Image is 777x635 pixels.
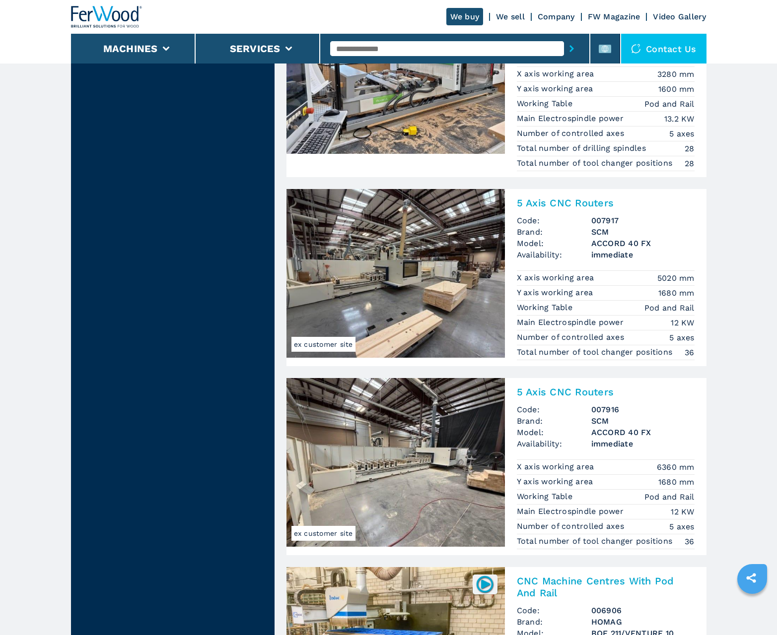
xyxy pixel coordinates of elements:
[538,12,575,21] a: Company
[644,98,695,110] em: Pod and Rail
[671,506,694,517] em: 12 KW
[669,521,695,532] em: 5 axes
[591,238,695,249] h3: ACCORD 40 FX
[286,378,706,555] a: 5 Axis CNC Routers SCM ACCORD 40 FXex customer site5 Axis CNC RoutersCode:007916Brand:SCMModel:AC...
[591,404,695,415] h3: 007916
[658,287,695,299] em: 1680 mm
[517,249,591,260] span: Availability:
[517,128,627,139] p: Number of controlled axes
[517,83,596,94] p: Y axis working area
[588,12,640,21] a: FW Magazine
[685,143,695,154] em: 28
[517,226,591,238] span: Brand:
[657,68,695,80] em: 3280 mm
[517,605,591,616] span: Code:
[291,526,355,541] span: ex customer site
[591,215,695,226] h3: 007917
[517,143,649,154] p: Total number of drilling spindles
[591,438,695,449] span: immediate
[517,438,591,449] span: Availability:
[286,189,505,358] img: 5 Axis CNC Routers SCM ACCORD 40 FX
[517,506,627,517] p: Main Electrospindle power
[517,461,597,472] p: X axis working area
[517,272,597,283] p: X axis working area
[591,427,695,438] h3: ACCORD 40 FX
[517,287,596,298] p: Y axis working area
[685,347,695,358] em: 36
[517,536,675,547] p: Total number of tool changer positions
[446,8,484,25] a: We buy
[517,98,575,109] p: Working Table
[657,461,695,473] em: 6360 mm
[286,189,706,366] a: 5 Axis CNC Routers SCM ACCORD 40 FXex customer site5 Axis CNC RoutersCode:007917Brand:SCMModel:AC...
[517,476,596,487] p: Y axis working area
[517,575,695,599] h2: CNC Machine Centres With Pod And Rail
[631,44,641,54] img: Contact us
[644,302,695,314] em: Pod and Rail
[671,317,694,328] em: 12 KW
[71,6,142,28] img: Ferwood
[517,415,591,427] span: Brand:
[564,37,579,60] button: submit-button
[658,476,695,488] em: 1680 mm
[517,491,575,502] p: Working Table
[685,536,695,547] em: 36
[517,158,675,169] p: Total number of tool changer positions
[644,491,695,503] em: Pod and Rail
[517,332,627,343] p: Number of controlled axes
[591,226,695,238] h3: SCM
[658,83,695,95] em: 1600 mm
[591,249,695,260] span: immediate
[621,34,706,63] div: Contact us
[496,12,525,21] a: We sell
[517,404,591,415] span: Code:
[230,43,281,55] button: Services
[517,68,597,79] p: X axis working area
[664,113,695,125] em: 13.2 KW
[735,590,770,628] iframe: Chat
[517,386,695,398] h2: 5 Axis CNC Routers
[517,197,695,209] h2: 5 Axis CNC Routers
[685,158,695,169] em: 28
[517,347,675,358] p: Total number of tool changer positions
[517,238,591,249] span: Model:
[103,43,158,55] button: Machines
[739,566,764,590] a: sharethis
[517,616,591,628] span: Brand:
[517,215,591,226] span: Code:
[517,113,627,124] p: Main Electrospindle power
[657,272,695,284] em: 5020 mm
[291,337,355,352] span: ex customer site
[591,616,695,628] h3: HOMAG
[669,332,695,343] em: 5 axes
[591,605,695,616] h3: 006906
[669,128,695,139] em: 5 axes
[591,415,695,427] h3: SCM
[475,574,494,594] img: 006906
[517,302,575,313] p: Working Table
[517,427,591,438] span: Model:
[517,521,627,532] p: Number of controlled axes
[653,12,706,21] a: Video Gallery
[517,317,627,328] p: Main Electrospindle power
[286,378,505,547] img: 5 Axis CNC Routers SCM ACCORD 40 FX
